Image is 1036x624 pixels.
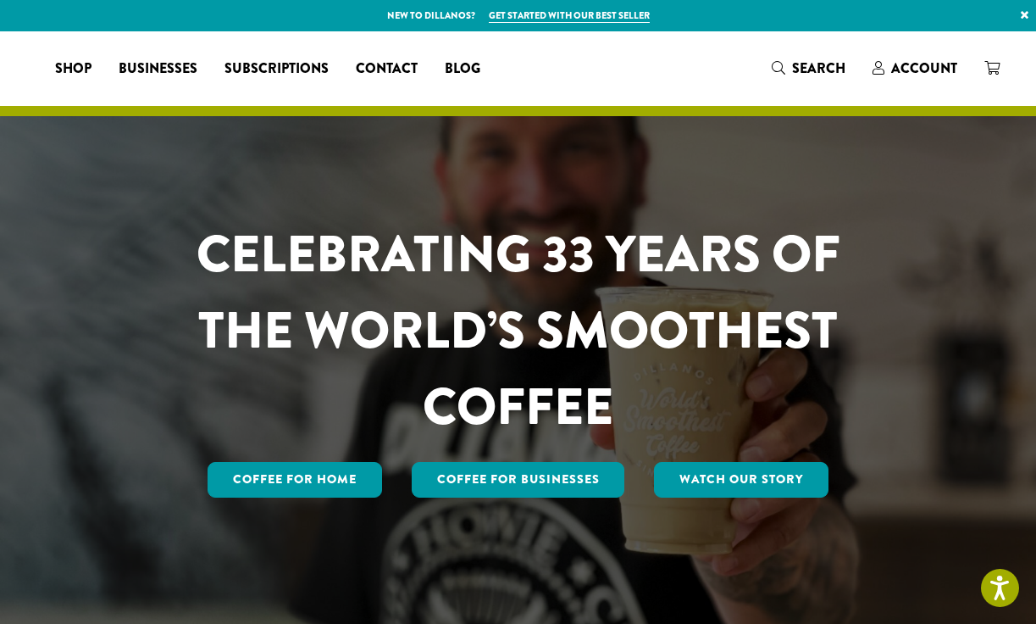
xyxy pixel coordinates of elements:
[489,8,650,23] a: Get started with our best seller
[412,462,625,498] a: Coffee For Businesses
[356,58,418,80] span: Contact
[792,58,845,78] span: Search
[42,55,105,82] a: Shop
[445,58,480,80] span: Blog
[119,58,197,80] span: Businesses
[208,462,382,498] a: Coffee for Home
[224,58,329,80] span: Subscriptions
[758,54,859,82] a: Search
[891,58,957,78] span: Account
[147,216,890,445] h1: CELEBRATING 33 YEARS OF THE WORLD’S SMOOTHEST COFFEE
[654,462,828,498] a: Watch Our Story
[55,58,91,80] span: Shop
